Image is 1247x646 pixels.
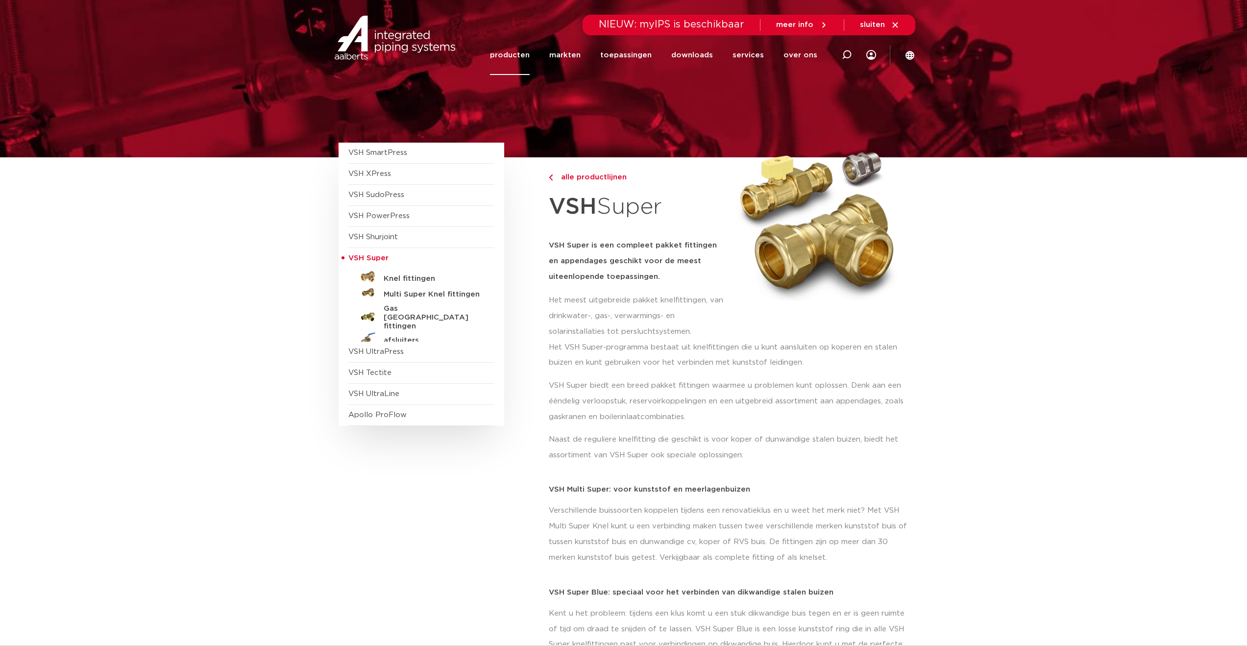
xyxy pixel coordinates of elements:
h5: Gas [GEOGRAPHIC_DATA] fittingen [384,304,481,331]
span: NIEUW: myIPS is beschikbaar [599,20,744,29]
span: VSH Super [348,254,389,262]
a: downloads [671,35,713,75]
a: meer info [776,21,828,29]
a: VSH UltraLine [348,390,399,398]
div: my IPS [866,35,876,75]
a: Multi Super Knel fittingen [348,285,494,300]
a: afsluiters [348,331,494,347]
span: alle productlijnen [555,174,627,181]
a: VSH SmartPress [348,149,407,156]
h5: VSH Super is een compleet pakket fittingen en appendages geschikt voor de meest uiteenlopende toe... [549,238,726,285]
a: VSH Tectite [348,369,391,376]
a: sluiten [860,21,900,29]
a: Knel fittingen [348,269,494,285]
a: VSH Shurjoint [348,233,398,241]
a: producten [490,35,530,75]
p: VSH Multi Super: voor kunststof en meerlagenbuizen [549,486,909,493]
a: markten [549,35,581,75]
p: VSH Super Blue: speciaal voor het verbinden van dikwandige stalen buizen [549,589,909,596]
h1: Super [549,188,726,226]
a: over ons [783,35,817,75]
a: toepassingen [600,35,652,75]
h5: Knel fittingen [384,274,481,283]
strong: VSH [549,196,597,218]
nav: Menu [490,35,817,75]
a: Apollo ProFlow [348,411,407,419]
a: VSH XPress [348,170,391,177]
a: VSH UltraPress [348,348,404,355]
a: services [733,35,764,75]
h5: Multi Super Knel fittingen [384,290,481,299]
span: meer info [776,21,813,28]
a: VSH SudoPress [348,191,404,199]
h5: afsluiters [384,336,481,345]
a: alle productlijnen [549,172,726,183]
a: Gas [GEOGRAPHIC_DATA] fittingen [348,300,494,331]
span: sluiten [860,21,885,28]
p: Naast de reguliere knelfitting die geschikt is voor koper of dunwandige stalen buizen, biedt het ... [549,432,909,463]
a: VSH PowerPress [348,212,410,220]
p: Het VSH Super-programma bestaat uit knelfittingen die u kunt aansluiten op koperen en stalen buiz... [549,340,909,371]
p: Verschillende buissoorten koppelen tijdens een renovatieklus en u weet het merk niet? Met VSH Mul... [549,503,909,566]
img: chevron-right.svg [549,174,553,181]
p: Het meest uitgebreide pakket knelfittingen, van drinkwater-, gas-, verwarmings- en solarinstallat... [549,293,726,340]
p: VSH Super biedt een breed pakket fittingen waarmee u problemen kunt oplossen. Denk aan een ééndel... [549,378,909,425]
